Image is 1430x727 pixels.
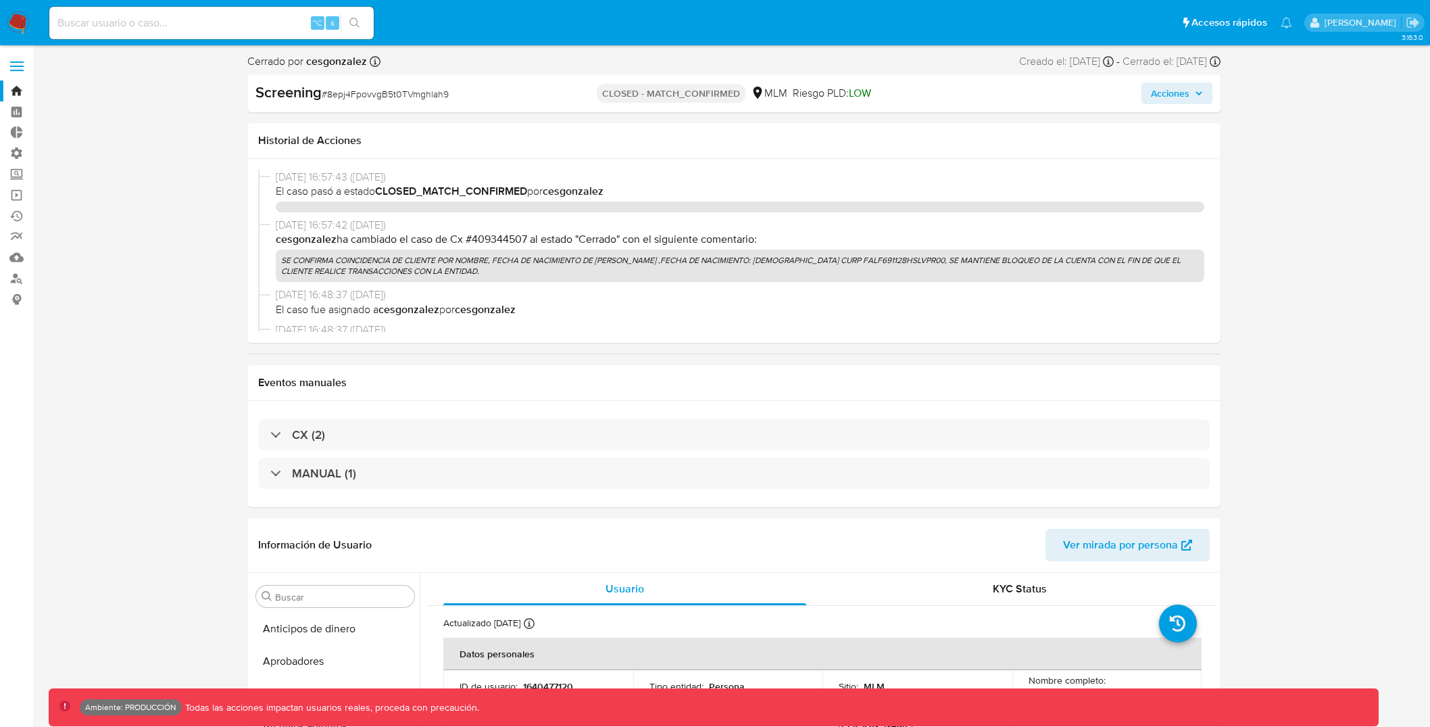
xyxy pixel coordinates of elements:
p: ID de usuario : [460,680,518,693]
span: KYC Status [993,581,1047,596]
th: Datos personales [443,638,1202,670]
div: CX (2) [258,419,1210,450]
p: Sitio : [839,680,858,693]
p: Tipo entidad : [649,680,704,693]
span: Accesos rápidos [1191,16,1267,30]
span: s [330,16,335,29]
input: Buscar usuario o caso... [49,14,374,32]
b: Screening [255,81,322,103]
button: Buscar [262,591,272,602]
button: search-icon [341,14,368,32]
button: Acciones [1141,83,1212,104]
input: Buscar [275,591,409,603]
h3: CX (2) [292,427,325,442]
button: Aprobadores [251,645,420,678]
span: ⌥ [312,16,322,29]
p: 1640477120 [523,680,573,693]
button: Anticipos de dinero [251,613,420,645]
div: MLM [751,86,787,101]
p: [PERSON_NAME] [1029,686,1103,699]
p: Actualizado [DATE] [443,617,520,630]
p: CLOSED - MATCH_CONFIRMED [597,84,745,103]
a: Notificaciones [1281,17,1292,28]
span: Riesgo PLD: [793,86,871,101]
h3: MANUAL (1) [292,466,356,481]
div: Cerrado el: [DATE] [1123,54,1221,69]
span: Acciones [1151,83,1189,104]
span: - [1116,54,1120,69]
span: # 8epj4FpovvgB5t0TVmghlah9 [322,87,449,101]
span: Ver mirada por persona [1063,529,1178,561]
h1: Información de Usuario [258,538,372,552]
span: Usuario [606,581,644,596]
div: Creado el: [DATE] [1019,54,1114,69]
p: Persona [709,680,745,693]
button: Ver mirada por persona [1045,529,1210,561]
p: Nombre completo : [1029,674,1106,686]
b: cesgonzalez [303,53,367,69]
span: Cerrado por [247,54,367,69]
a: Salir [1406,16,1420,30]
p: Ambiente: PRODUCCIÓN [85,705,176,710]
span: LOW [849,85,871,101]
button: Aprobados [251,678,420,710]
h1: Eventos manuales [258,376,1210,390]
div: MANUAL (1) [258,458,1210,489]
p: ramiro.carbonell@mercadolibre.com.co [1325,16,1401,29]
p: MLM [864,680,885,693]
p: Todas las acciones impactan usuarios reales, proceda con precaución. [182,701,479,714]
